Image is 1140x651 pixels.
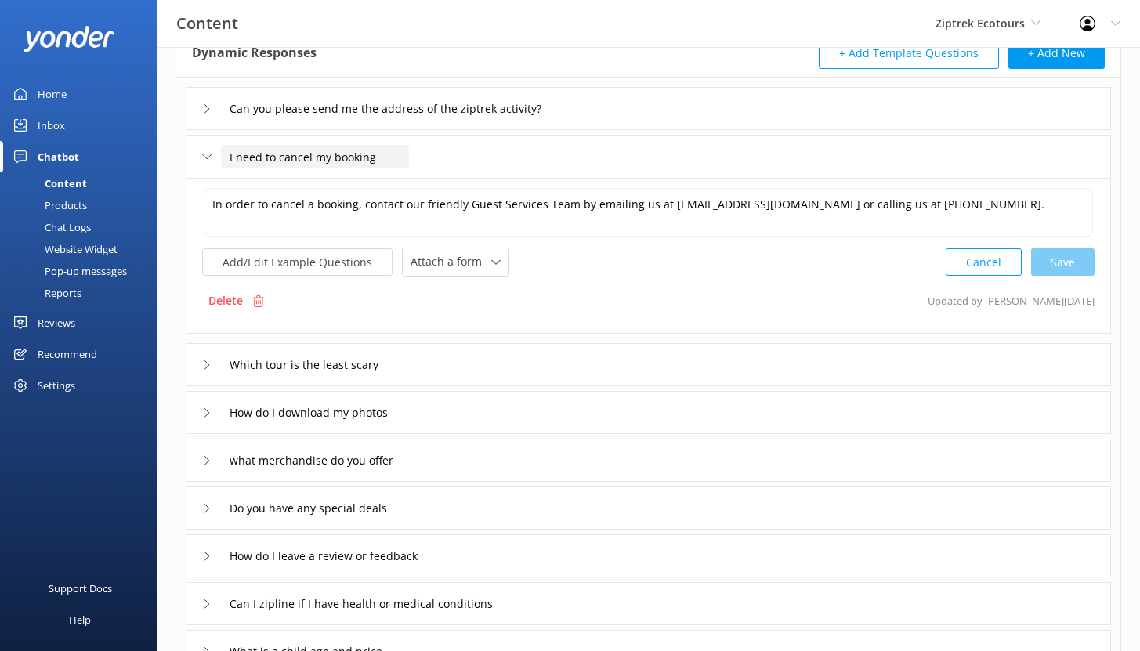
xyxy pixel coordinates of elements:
div: Recommend [38,338,97,370]
div: Content [9,172,87,194]
div: Inbox [38,110,65,141]
div: Website Widget [9,238,118,260]
div: Chatbot [38,141,79,172]
button: + Add New [1008,38,1105,69]
div: Support Docs [49,573,112,604]
p: Updated by [PERSON_NAME] [DATE] [928,286,1095,316]
div: Products [9,194,87,216]
p: Delete [208,292,243,309]
div: Reviews [38,307,75,338]
img: yonder-white-logo.png [24,26,114,52]
div: Chat Logs [9,216,91,238]
a: Website Widget [9,238,157,260]
span: Attach a form [411,253,491,270]
a: Chat Logs [9,216,157,238]
div: Help [69,604,91,635]
button: Cancel [946,248,1022,276]
div: Home [38,78,67,110]
textarea: In order to cancel a booking, contact our friendly Guest Services Team by emailing us at [EMAIL_A... [204,188,1093,237]
a: Products [9,194,157,216]
span: Ziptrek Ecotours [936,16,1025,31]
div: Settings [38,370,75,401]
div: Pop-up messages [9,260,127,282]
h3: Content [176,11,238,36]
button: + Add Template Questions [819,38,999,69]
a: Reports [9,282,157,304]
button: Add/Edit Example Questions [202,248,393,276]
h4: Dynamic Responses [192,38,317,69]
a: Content [9,172,157,194]
div: Reports [9,282,81,304]
a: Pop-up messages [9,260,157,282]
